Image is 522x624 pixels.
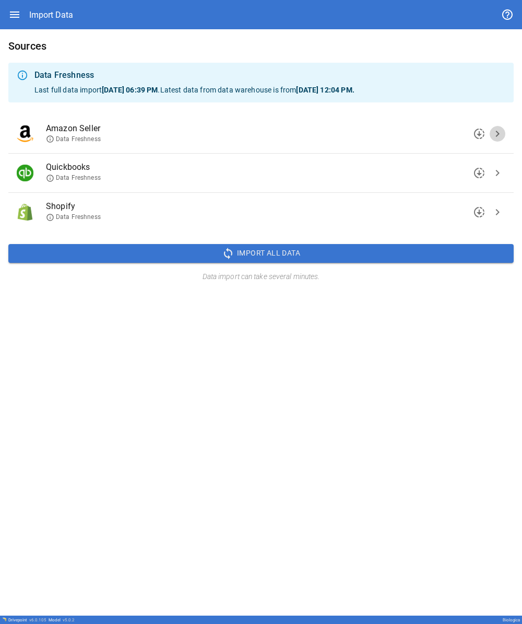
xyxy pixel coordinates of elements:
div: Biologica [503,618,520,622]
h6: Data import can take several minutes. [8,271,514,283]
span: chevron_right [491,206,504,218]
span: chevron_right [491,128,504,140]
span: chevron_right [491,167,504,179]
b: [DATE] 06:39 PM [102,86,158,94]
img: Amazon Seller [17,125,33,142]
span: sync [222,247,234,260]
img: Shopify [17,204,33,221]
span: Data Freshness [46,213,101,222]
div: Model [49,618,75,622]
h6: Sources [8,38,514,54]
span: downloading [473,128,485,140]
span: Data Freshness [46,174,101,182]
span: Data Freshness [46,135,101,144]
span: Quickbooks [46,161,489,174]
span: v 5.0.2 [63,618,75,622]
button: Import All Data [8,244,514,263]
div: Import Data [29,10,73,20]
b: [DATE] 12:04 PM . [296,86,354,94]
span: Import All Data [237,247,300,260]
span: downloading [473,206,485,218]
span: Shopify [46,200,489,213]
img: Drivepoint [2,617,6,621]
div: Drivepoint [8,618,46,622]
span: v 6.0.105 [29,618,46,622]
span: Amazon Seller [46,122,489,135]
div: Data Freshness [34,69,505,82]
img: Quickbooks [17,165,33,181]
p: Last full data import . Latest data from data warehouse is from [34,85,505,95]
span: downloading [473,167,485,179]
